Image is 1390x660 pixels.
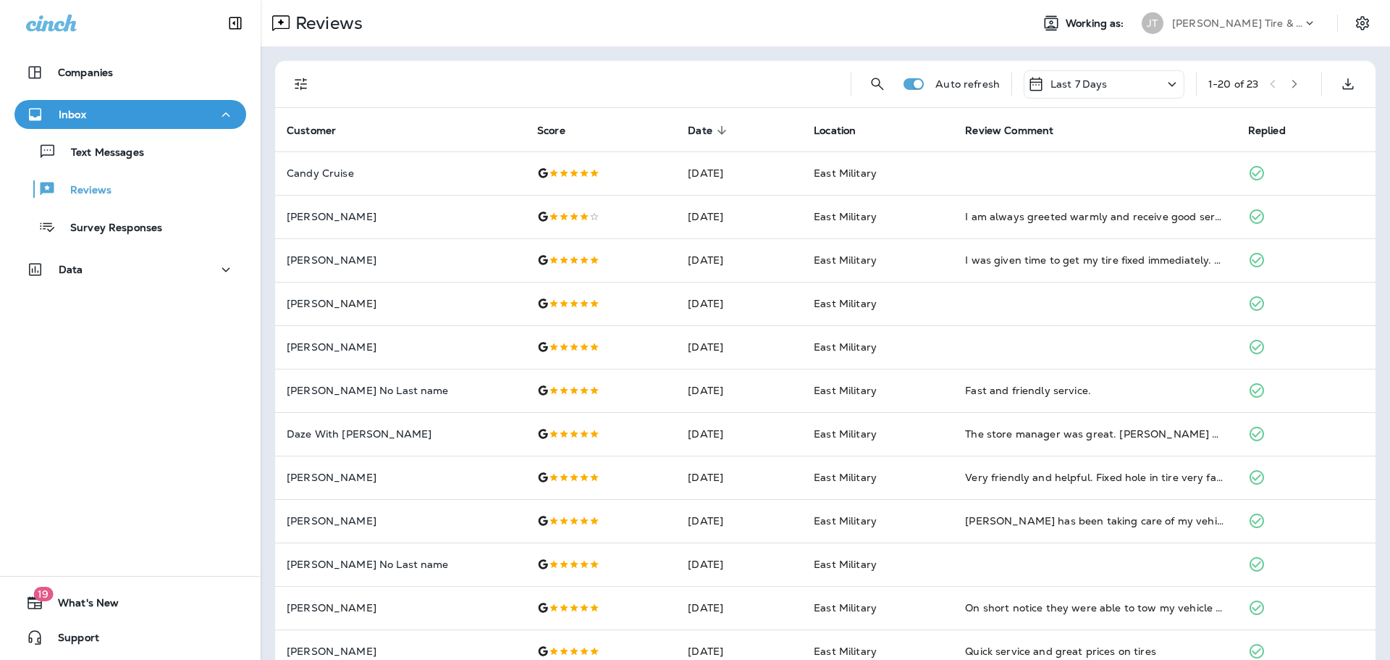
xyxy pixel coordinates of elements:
p: Text Messages [56,146,144,160]
div: Fast and friendly service. [965,383,1224,398]
span: East Military [814,254,877,267]
div: Very friendly and helpful. Fixed hole in tire very fast. No problems since. [965,470,1224,485]
div: The store manager was great. Dan got me in for a battery asap. Needed it right away. I will defin... [965,427,1224,441]
button: Export as CSV [1334,70,1362,99]
p: [PERSON_NAME] No Last name [287,559,514,570]
span: Date [688,125,712,137]
p: Companies [58,67,113,78]
p: Candy Cruise [287,167,514,179]
td: [DATE] [676,499,802,543]
span: East Military [814,384,877,397]
p: [PERSON_NAME] Tire & Auto [1172,17,1302,29]
td: [DATE] [676,543,802,586]
p: [PERSON_NAME] [287,515,514,527]
p: Data [59,264,83,275]
span: What's New [43,597,119,614]
span: Replied [1248,125,1286,137]
button: Data [14,255,246,284]
div: Quick service and great prices on tires [965,644,1224,659]
p: Inbox [59,109,86,120]
p: [PERSON_NAME] [287,298,514,309]
p: [PERSON_NAME] [287,211,514,222]
span: Replied [1248,124,1305,137]
span: East Military [814,601,877,614]
p: [PERSON_NAME] [287,341,514,353]
span: 19 [33,587,53,601]
span: Score [537,124,584,137]
p: Daze With [PERSON_NAME] [287,428,514,440]
p: Survey Responses [56,222,162,235]
div: On short notice they were able to tow my vehicle put tires on it. They made it very easy and reli... [965,601,1224,615]
p: [PERSON_NAME] [287,646,514,657]
div: Jensen has been taking care of my vehicles since they opened this location. They are always court... [965,514,1224,528]
div: I was given time to get my tire fixed immediately. Because the screw did not puncture the tire I ... [965,253,1224,267]
span: East Military [814,514,877,527]
button: 19What's New [14,588,246,617]
button: Text Messages [14,136,246,167]
button: Reviews [14,174,246,204]
span: Review Comment [965,124,1072,137]
button: Survey Responses [14,212,246,242]
p: [PERSON_NAME] [287,472,514,483]
button: Support [14,623,246,652]
button: Search Reviews [863,70,892,99]
span: East Military [814,558,877,571]
span: East Military [814,427,877,440]
p: Last 7 Days [1050,78,1108,90]
span: Score [537,125,565,137]
span: East Military [814,167,877,180]
span: Customer [287,125,336,137]
span: Date [688,124,731,137]
span: Review Comment [965,125,1053,137]
div: JT [1142,12,1163,34]
span: Location [814,124,875,137]
td: [DATE] [676,151,802,195]
button: Settings [1349,10,1376,36]
span: East Military [814,297,877,310]
td: [DATE] [676,369,802,412]
td: [DATE] [676,456,802,499]
p: Reviews [290,12,363,34]
button: Collapse Sidebar [215,9,256,38]
button: Filters [287,70,316,99]
span: Location [814,125,856,137]
div: 1 - 20 of 23 [1208,78,1258,90]
span: Support [43,632,99,649]
td: [DATE] [676,238,802,282]
p: [PERSON_NAME] No Last name [287,385,514,396]
td: [DATE] [676,325,802,369]
td: [DATE] [676,195,802,238]
p: Auto refresh [935,78,1000,90]
td: [DATE] [676,412,802,456]
button: Inbox [14,100,246,129]
span: East Military [814,210,877,223]
span: East Military [814,645,877,658]
span: East Military [814,341,877,354]
button: Companies [14,58,246,87]
span: Customer [287,124,355,137]
p: [PERSON_NAME] [287,254,514,266]
td: [DATE] [676,282,802,325]
td: [DATE] [676,586,802,630]
div: I am always greeted warmly and receive good service. The employee, Brooke, is incredibly knowledg... [965,209,1224,224]
p: Reviews [56,184,111,198]
span: Working as: [1066,17,1127,30]
span: East Military [814,471,877,484]
p: [PERSON_NAME] [287,602,514,614]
